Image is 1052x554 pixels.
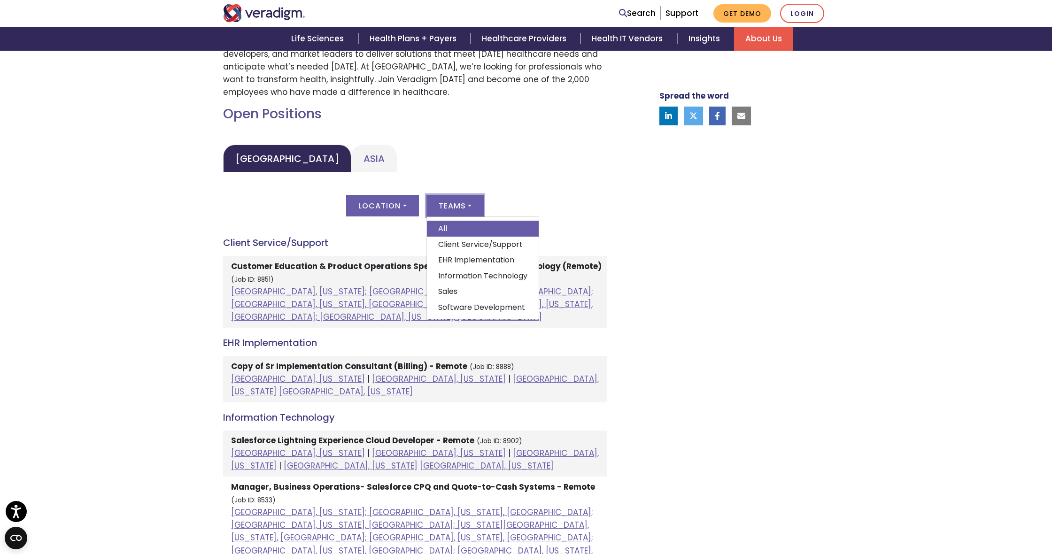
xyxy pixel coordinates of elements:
small: (Job ID: 8888) [470,362,514,371]
small: (Job ID: 8533) [231,496,276,505]
a: EHR Implementation [427,252,539,268]
a: [GEOGRAPHIC_DATA], [US_STATE] [372,447,506,459]
a: Search [619,7,656,20]
p: Join a passionate team of dedicated associates who work side-by-side with caregivers, developers,... [223,35,607,99]
a: [GEOGRAPHIC_DATA], [US_STATE] [372,373,506,385]
strong: Manager, Business Operations- Salesforce CPQ and Quote-to-Cash Systems - Remote [231,481,595,492]
h4: EHR Implementation [223,337,607,348]
button: Location [346,195,418,216]
a: [GEOGRAPHIC_DATA], [US_STATE]; [GEOGRAPHIC_DATA], [US_STATE], [GEOGRAPHIC_DATA]; [GEOGRAPHIC_DATA... [231,286,593,323]
a: Client Service/Support [427,237,539,253]
a: [GEOGRAPHIC_DATA], [US_STATE] [279,386,413,397]
a: Health Plans + Payers [358,27,471,51]
span: | [508,447,511,459]
a: About Us [734,27,793,51]
span: | [508,373,511,385]
a: [GEOGRAPHIC_DATA] [223,145,351,172]
a: Information Technology [427,268,539,284]
a: Life Sciences [280,27,358,51]
img: Veradigm logo [223,4,305,22]
a: [GEOGRAPHIC_DATA], [US_STATE] [231,373,365,385]
a: Health IT Vendors [580,27,677,51]
a: Sales [427,284,539,300]
span: | [367,447,370,459]
strong: Spread the word [659,90,729,101]
a: Healthcare Providers [471,27,580,51]
a: [GEOGRAPHIC_DATA], [US_STATE] [420,460,554,471]
a: Insights [677,27,734,51]
a: Software Development [427,300,539,315]
small: (Job ID: 8902) [477,437,522,446]
strong: Customer Education & Product Operations Specialist - Healthcare Technology (Remote) [231,261,602,272]
span: | [367,373,370,385]
span: | [279,460,281,471]
h4: Information Technology [223,412,607,423]
a: Support [665,8,698,19]
a: Asia [351,145,397,172]
a: All [427,221,539,237]
strong: Copy of Sr Implementation Consultant (Billing) - Remote [231,361,467,372]
a: [GEOGRAPHIC_DATA], [US_STATE] [231,447,365,459]
small: (Job ID: 8851) [231,275,274,284]
a: Login [780,4,824,23]
h2: Open Positions [223,106,607,122]
button: Teams [426,195,484,216]
h4: Client Service/Support [223,237,607,248]
a: Get Demo [713,4,771,23]
button: Open CMP widget [5,527,27,549]
a: [GEOGRAPHIC_DATA], [US_STATE] [284,460,418,471]
a: [GEOGRAPHIC_DATA], [US_STATE] [231,373,599,397]
strong: Salesforce Lightning Experience Cloud Developer - Remote [231,435,474,446]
